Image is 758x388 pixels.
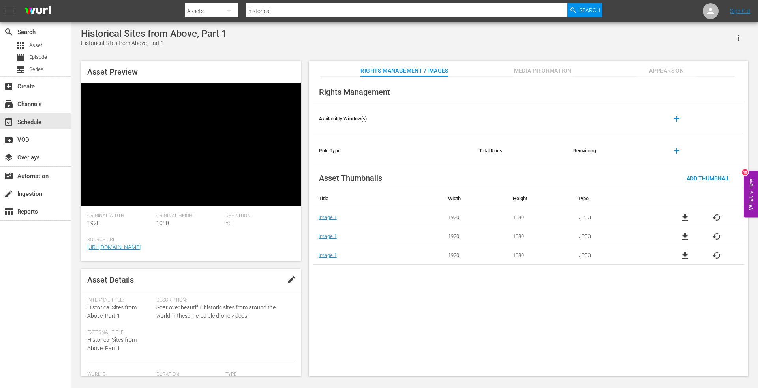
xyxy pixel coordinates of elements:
[680,213,690,222] a: file_download
[4,82,13,91] span: Create
[680,175,736,182] span: Add Thumbnail
[16,53,25,62] span: Episode
[16,65,25,74] span: Series
[473,135,567,167] th: Total Runs
[87,371,152,378] span: Wurl Id
[282,270,301,289] button: edit
[572,227,658,246] td: .JPEG
[4,171,13,181] span: Automation
[4,153,13,162] span: Overlays
[442,227,507,246] td: 1920
[156,213,221,219] span: Original Height
[87,297,152,304] span: Internal Title:
[225,213,291,219] span: Definition
[87,220,100,226] span: 1920
[4,99,13,109] span: Channels
[313,103,473,135] th: Availability Window(s)
[513,66,572,76] span: Media Information
[16,41,25,50] span: Asset
[287,275,296,285] span: edit
[572,246,658,265] td: .JPEG
[672,114,681,124] span: add
[744,171,758,217] button: Open Feedback Widget
[81,39,227,47] div: Historical Sites from Above, Part 1
[567,135,661,167] th: Remaining
[712,232,722,241] button: cached
[4,135,13,144] span: VOD
[672,146,681,156] span: add
[712,251,722,260] button: cached
[225,220,232,226] span: hd
[572,208,658,227] td: .JPEG
[742,169,748,175] div: 10
[507,246,572,265] td: 1080
[319,252,337,258] a: Image 1
[442,208,507,227] td: 1920
[507,227,572,246] td: 1080
[225,371,291,378] span: Type
[442,189,507,208] th: Width
[667,109,686,128] button: add
[4,117,13,127] span: Schedule
[680,251,690,260] a: file_download
[360,66,448,76] span: Rights Management / Images
[87,330,152,336] span: External Title:
[680,171,736,185] button: Add Thumbnail
[87,304,137,319] span: Historical Sites from Above, Part 1
[87,275,134,285] span: Asset Details
[4,27,13,37] span: Search
[87,67,138,77] span: Asset Preview
[572,189,658,208] th: Type
[319,173,382,183] span: Asset Thumbnails
[4,207,13,216] span: Reports
[156,304,291,320] span: Soar over beautiful historic sites from around the world in these incredible drone videos
[712,213,722,222] button: cached
[442,246,507,265] td: 1920
[81,28,227,39] div: Historical Sites from Above, Part 1
[81,83,301,206] div: Video Player
[567,3,602,17] button: Search
[29,66,43,73] span: Series
[313,189,442,208] th: Title
[87,244,141,250] a: [URL][DOMAIN_NAME]
[637,66,696,76] span: Appears On
[579,3,600,17] span: Search
[156,297,291,304] span: Description:
[319,214,337,220] a: Image 1
[507,189,572,208] th: Height
[680,232,690,241] a: file_download
[5,6,14,16] span: menu
[29,41,42,49] span: Asset
[319,233,337,239] a: Image 1
[667,141,686,160] button: add
[730,8,750,14] a: Sign Out
[87,237,291,243] span: Source Url
[19,2,57,21] img: ans4CAIJ8jUAAAAAAAAAAAAAAAAAAAAAAAAgQb4GAAAAAAAAAAAAAAAAAAAAAAAAJMjXAAAAAAAAAAAAAAAAAAAAAAAAgAT5G...
[156,371,221,378] span: Duration
[4,189,13,199] span: Ingestion
[507,208,572,227] td: 1080
[87,337,137,351] span: Historical Sites from Above, Part 1
[156,220,169,226] span: 1080
[319,87,390,97] span: Rights Management
[87,213,152,219] span: Original Width
[29,53,47,61] span: Episode
[313,135,473,167] th: Rule Type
